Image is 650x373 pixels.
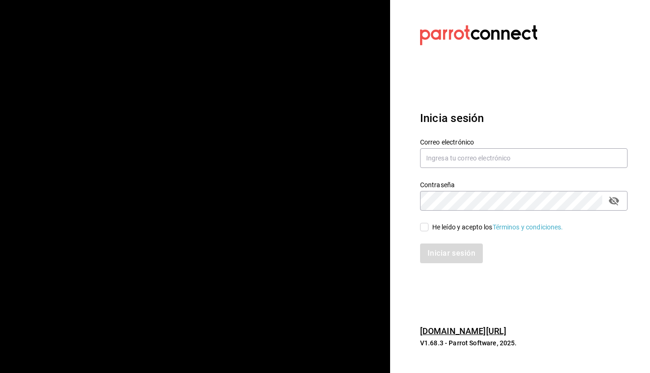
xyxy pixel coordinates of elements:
[420,182,628,188] label: Contraseña
[420,148,628,168] input: Ingresa tu correo electrónico
[420,110,628,127] h3: Inicia sesión
[420,326,506,336] a: [DOMAIN_NAME][URL]
[432,222,563,232] div: He leído y acepto los
[606,193,622,209] button: passwordField
[420,338,628,348] p: V1.68.3 - Parrot Software, 2025.
[493,223,563,231] a: Términos y condiciones.
[420,139,628,145] label: Correo electrónico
